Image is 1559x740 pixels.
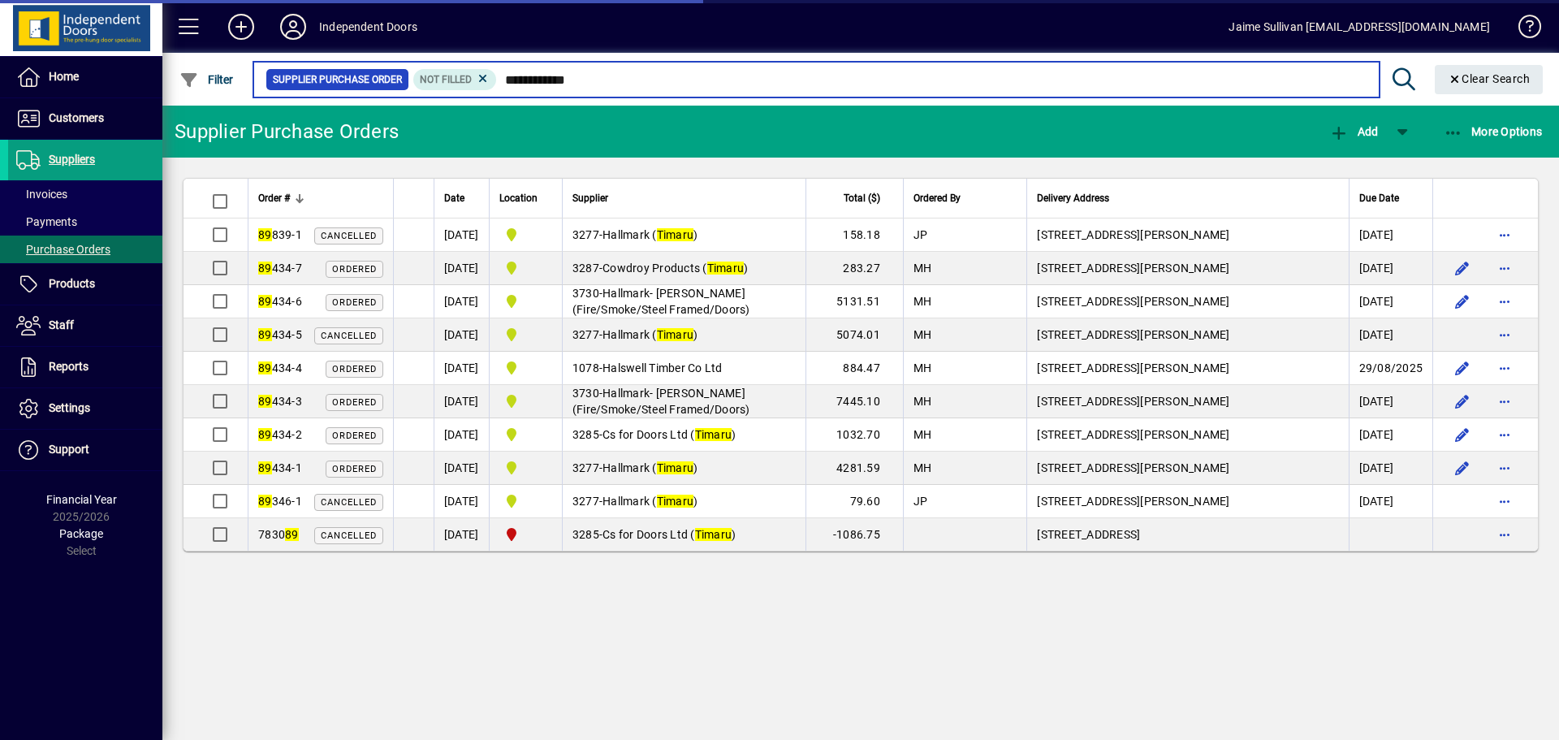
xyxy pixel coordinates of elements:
a: Purchase Orders [8,236,162,263]
span: Invoices [16,188,67,201]
a: Knowledge Base [1506,3,1539,56]
span: 3277 [572,328,599,341]
td: [STREET_ADDRESS][PERSON_NAME] [1026,219,1348,252]
div: Order # [258,189,383,207]
span: Financial Year [46,493,117,506]
span: 434-1 [258,461,302,474]
span: Cs for Doors Ltd ( ) [602,428,736,441]
span: MH [913,361,932,374]
span: 3730 [572,287,599,300]
td: 1032.70 [805,418,903,452]
span: Ordered [332,397,377,408]
span: Hallmark- [PERSON_NAME] (Fire/Smoke/Steel Framed/Doors) [572,287,750,316]
span: 3277 [572,228,599,241]
td: - [562,352,805,385]
td: - [562,518,805,551]
td: [STREET_ADDRESS][PERSON_NAME] [1026,285,1348,318]
span: Cancelled [321,231,377,241]
em: Timaru [657,461,694,474]
span: Cancelled [321,497,377,508]
span: 3277 [572,495,599,508]
a: Staff [8,305,162,346]
button: More Options [1440,117,1547,146]
td: [STREET_ADDRESS][PERSON_NAME] [1026,485,1348,518]
td: [STREET_ADDRESS][PERSON_NAME] [1026,418,1348,452]
td: 5074.01 [805,318,903,352]
td: 158.18 [805,219,903,252]
span: 434-7 [258,262,302,275]
td: [DATE] [434,485,489,518]
span: Timaru [499,491,552,511]
span: MH [913,295,932,308]
td: [DATE] [434,352,489,385]
td: [DATE] [1349,485,1433,518]
em: Timaru [657,228,694,241]
span: Products [49,277,95,290]
span: Settings [49,401,90,414]
button: More options [1492,455,1518,481]
span: Support [49,443,89,456]
td: - [562,285,805,318]
button: More options [1492,488,1518,514]
span: 434-6 [258,295,302,308]
a: Invoices [8,180,162,208]
span: 3285 [572,428,599,441]
td: -1086.75 [805,518,903,551]
span: Due Date [1359,189,1399,207]
span: Timaru [499,225,552,245]
td: [DATE] [1349,285,1433,318]
div: Total ($) [816,189,895,207]
button: Add [1325,117,1382,146]
td: [STREET_ADDRESS][PERSON_NAME] [1026,452,1348,485]
span: Order # [258,189,290,207]
div: Independent Doors [319,14,417,40]
span: Hallmark ( ) [602,228,697,241]
span: Hallmark ( ) [602,328,697,341]
div: Location [499,189,552,207]
td: - [562,418,805,452]
span: Ordered [332,264,377,275]
em: 89 [258,428,272,441]
span: 7830 [258,528,299,541]
td: [STREET_ADDRESS][PERSON_NAME] [1026,385,1348,418]
td: [STREET_ADDRESS] [1026,518,1348,551]
span: Ordered [332,364,377,374]
td: [DATE] [434,418,489,452]
span: Reports [49,360,89,373]
span: Location [499,189,538,207]
span: 3730 [572,387,599,400]
button: Edit [1449,422,1475,448]
td: 5131.51 [805,285,903,318]
span: 3287 [572,262,599,275]
div: Jaime Sullivan [EMAIL_ADDRESS][DOMAIN_NAME] [1229,14,1490,40]
span: MH [913,428,932,441]
td: [DATE] [434,452,489,485]
button: More options [1492,222,1518,248]
td: [DATE] [434,252,489,285]
td: [DATE] [1349,318,1433,352]
div: Date [444,189,479,207]
td: [DATE] [1349,418,1433,452]
span: Hallmark ( ) [602,495,697,508]
td: - [562,452,805,485]
span: Suppliers [49,153,95,166]
button: Edit [1449,388,1475,414]
span: Timaru [499,358,552,378]
span: JP [913,228,928,241]
span: Supplier [572,189,608,207]
span: Timaru [499,458,552,478]
span: Ordered [332,297,377,308]
span: Delivery Address [1037,189,1109,207]
span: Payments [16,215,77,228]
a: Settings [8,388,162,429]
a: Support [8,430,162,470]
span: Purchase Orders [16,243,110,256]
span: Hallmark ( ) [602,461,697,474]
a: Payments [8,208,162,236]
em: 89 [258,328,272,341]
span: Hallmark- [PERSON_NAME] (Fire/Smoke/Steel Framed/Doors) [572,387,750,416]
span: Total ($) [844,189,880,207]
span: More Options [1444,125,1543,138]
td: [DATE] [1349,385,1433,418]
td: - [562,318,805,352]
